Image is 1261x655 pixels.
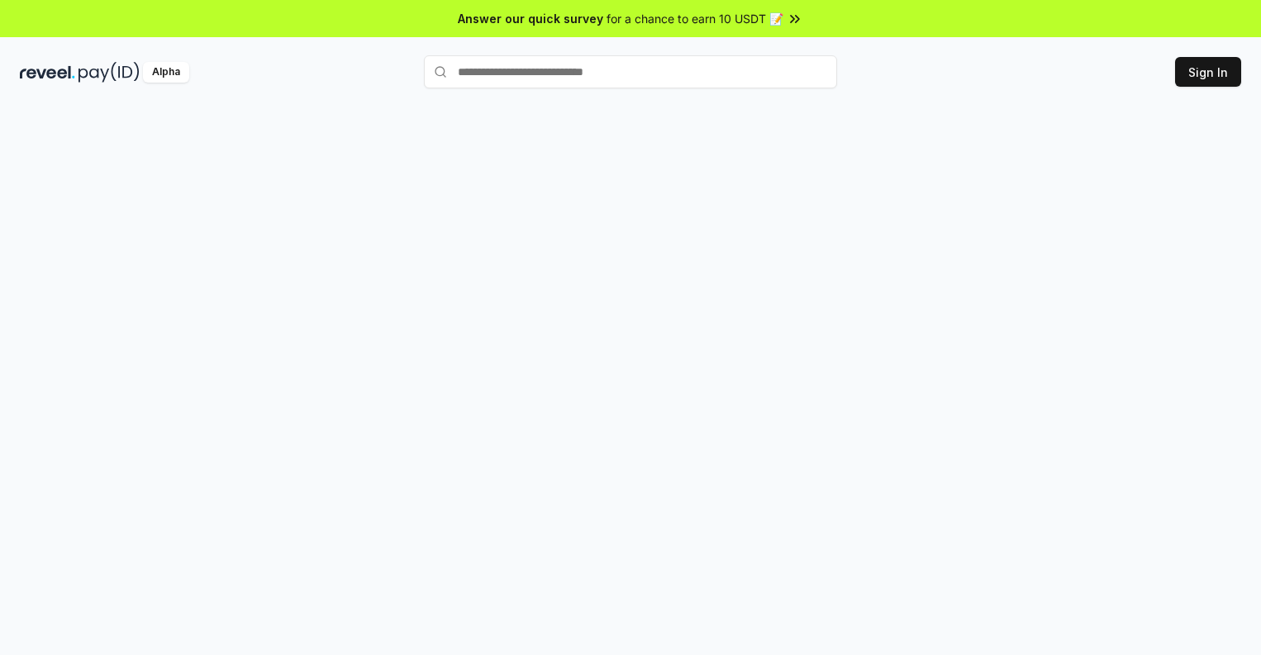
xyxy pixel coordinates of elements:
[79,62,140,83] img: pay_id
[458,10,603,27] span: Answer our quick survey
[143,62,189,83] div: Alpha
[607,10,783,27] span: for a chance to earn 10 USDT 📝
[20,62,75,83] img: reveel_dark
[1175,57,1241,87] button: Sign In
